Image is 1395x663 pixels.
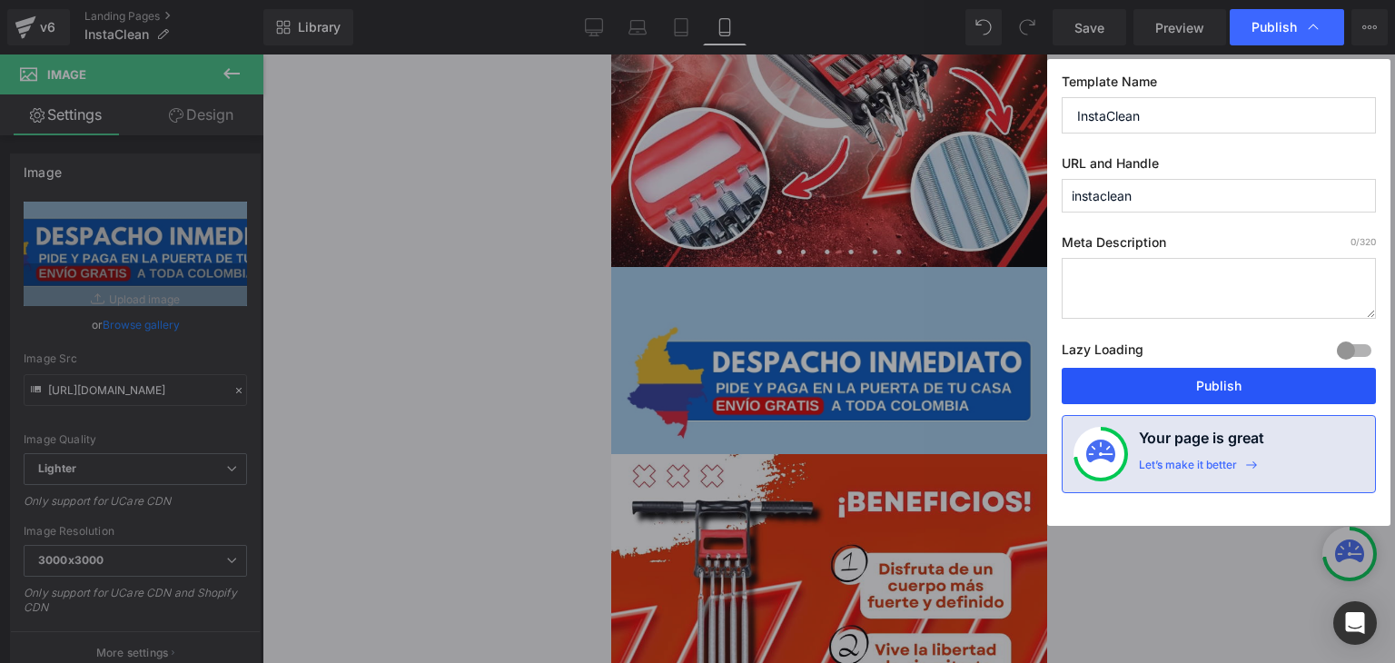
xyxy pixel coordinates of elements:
label: Template Name [1062,74,1376,97]
img: onboarding-status.svg [1086,440,1115,469]
span: 0 [1350,236,1356,247]
label: URL and Handle [1062,155,1376,179]
h4: Your page is great [1139,427,1264,458]
label: Meta Description [1062,234,1376,258]
label: Lazy Loading [1062,338,1143,368]
div: Open Intercom Messenger [1333,601,1377,645]
span: Publish [1252,19,1297,35]
div: Let’s make it better [1139,458,1237,481]
button: Publish [1062,368,1376,404]
span: /320 [1350,236,1376,247]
